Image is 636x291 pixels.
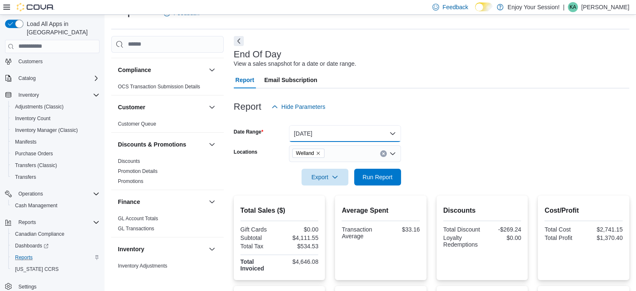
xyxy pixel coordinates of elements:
div: $2,741.15 [585,226,623,233]
button: Transfers [8,171,103,183]
span: Reports [12,252,100,263]
p: Enjoy Your Session! [508,2,560,12]
button: Reports [8,252,103,263]
button: Next [234,36,244,46]
div: $1,370.40 [585,234,623,241]
button: Customers [2,55,103,67]
a: Promotion Details [118,168,158,174]
span: Transfers (Classic) [12,160,100,170]
div: Transaction Average [342,226,379,239]
span: Customers [15,56,100,67]
button: Clear input [380,150,387,157]
span: GL Transactions [118,225,154,232]
span: Operations [15,189,100,199]
button: [US_STATE] CCRS [8,263,103,275]
a: Dashboards [8,240,103,252]
h3: Discounts & Promotions [118,140,186,149]
div: Kim Alakas [568,2,578,12]
h2: Total Sales ($) [240,206,319,216]
button: Compliance [118,66,205,74]
div: $0.00 [484,234,521,241]
a: Purchase Orders [12,149,56,159]
a: Transfers [12,172,39,182]
span: Load All Apps in [GEOGRAPHIC_DATA] [23,20,100,36]
a: [US_STATE] CCRS [12,264,62,274]
button: Canadian Compliance [8,228,103,240]
img: Cova [17,3,54,11]
button: Inventory Count [8,113,103,124]
span: Catalog [18,75,36,82]
span: Canadian Compliance [15,231,64,237]
div: $33.16 [383,226,420,233]
button: Inventory [118,245,205,253]
a: GL Account Totals [118,216,158,221]
div: $534.53 [281,243,318,250]
button: Export [301,169,348,185]
a: Customers [15,57,46,67]
span: Washington CCRS [12,264,100,274]
div: Loyalty Redemptions [443,234,480,248]
span: Transfers [12,172,100,182]
a: Cash Management [12,201,61,211]
span: Dark Mode [475,11,475,12]
span: Cash Management [12,201,100,211]
button: Inventory [2,89,103,101]
span: Reports [15,217,100,227]
a: Inventory Count [12,113,54,124]
span: Export [307,169,343,185]
button: Manifests [8,136,103,148]
span: Purchase Orders [12,149,100,159]
strong: Total Invoiced [240,258,264,272]
button: Reports [2,216,103,228]
span: Inventory [18,92,39,98]
button: Adjustments (Classic) [8,101,103,113]
button: Run Report [354,169,401,185]
button: Customer [118,103,205,111]
span: Email Subscription [264,72,317,88]
div: Discounts & Promotions [111,156,224,190]
label: Locations [234,149,258,155]
a: Canadian Compliance [12,229,68,239]
h2: Discounts [443,206,521,216]
div: $4,111.55 [281,234,318,241]
a: Dashboards [12,241,52,251]
a: Transfers (Classic) [12,160,60,170]
a: Inventory Manager (Classic) [12,125,81,135]
div: Total Profit [544,234,582,241]
a: Discounts [118,158,140,164]
button: Discounts & Promotions [118,140,205,149]
span: Feedback [442,3,468,11]
span: Run Report [363,173,393,181]
a: Promotions [118,178,143,184]
p: | [563,2,564,12]
a: GL Transactions [118,226,154,232]
span: Inventory Count [12,113,100,124]
a: Adjustments (Classic) [12,102,67,112]
h2: Cost/Profit [544,206,623,216]
h3: End Of Day [234,49,281,59]
span: Customer Queue [118,121,156,127]
label: Date Range [234,129,263,135]
h3: Report [234,102,261,112]
button: [DATE] [289,125,401,142]
span: Manifests [15,139,36,145]
div: View a sales snapshot for a date or date range. [234,59,356,68]
div: -$269.24 [484,226,521,233]
button: Customer [207,102,217,112]
button: Transfers (Classic) [8,160,103,171]
span: Hide Parameters [281,103,325,111]
span: Transfers (Classic) [15,162,57,169]
button: Compliance [207,65,217,75]
span: Adjustments (Classic) [15,103,64,110]
span: Promotions [118,178,143,185]
button: Inventory Manager (Classic) [8,124,103,136]
h3: Compliance [118,66,151,74]
a: OCS Transaction Submission Details [118,84,200,90]
h2: Average Spent [342,206,420,216]
span: KA [570,2,576,12]
span: Welland [296,149,314,157]
a: Inventory Adjustments [118,263,167,269]
input: Dark Mode [475,3,493,11]
button: Remove Welland from selection in this group [316,151,321,156]
div: $4,646.08 [281,258,318,265]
